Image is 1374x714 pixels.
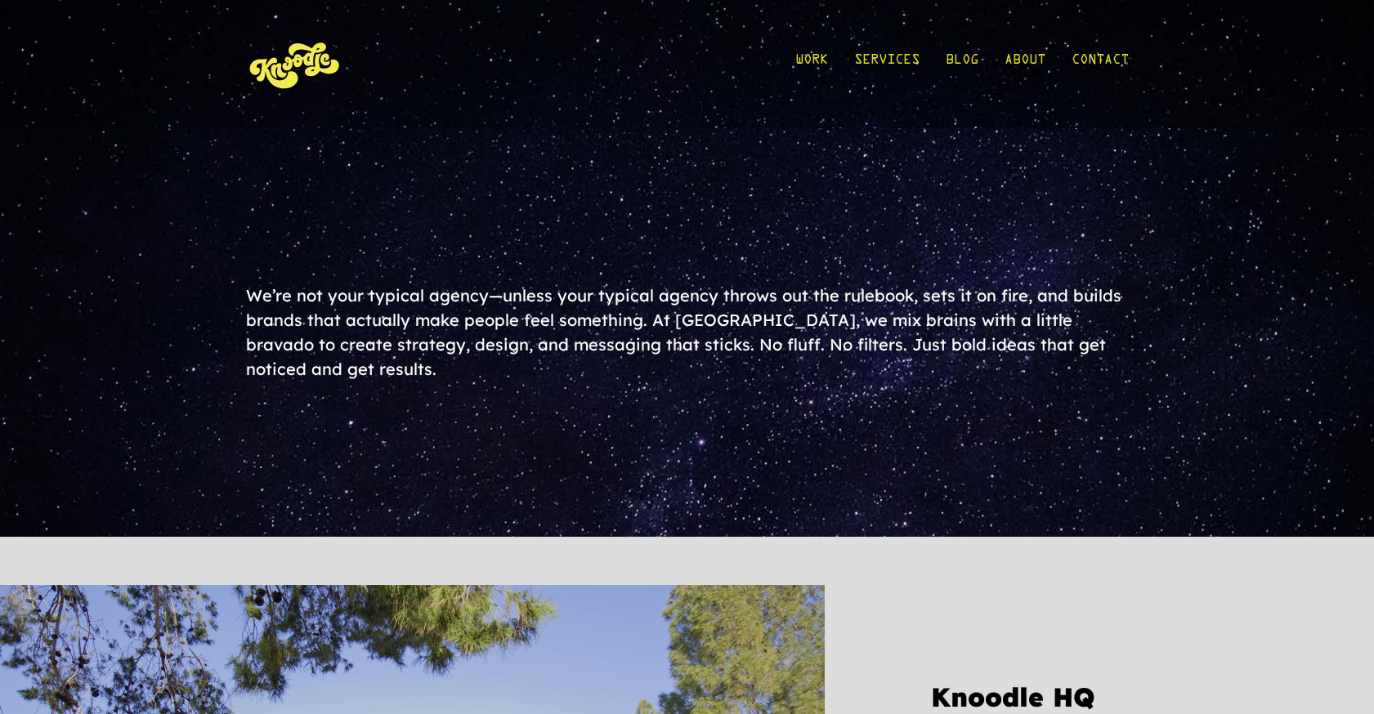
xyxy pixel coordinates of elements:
a: Blog [946,26,978,102]
a: Services [854,26,920,102]
a: Contact [1072,26,1129,102]
a: About [1005,26,1045,102]
div: We’re not your typical agency—unless your typical agency throws out the rulebook, sets it on fire... [246,283,1129,382]
img: KnoLogo(yellow) [246,26,344,102]
a: Work [795,26,828,102]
